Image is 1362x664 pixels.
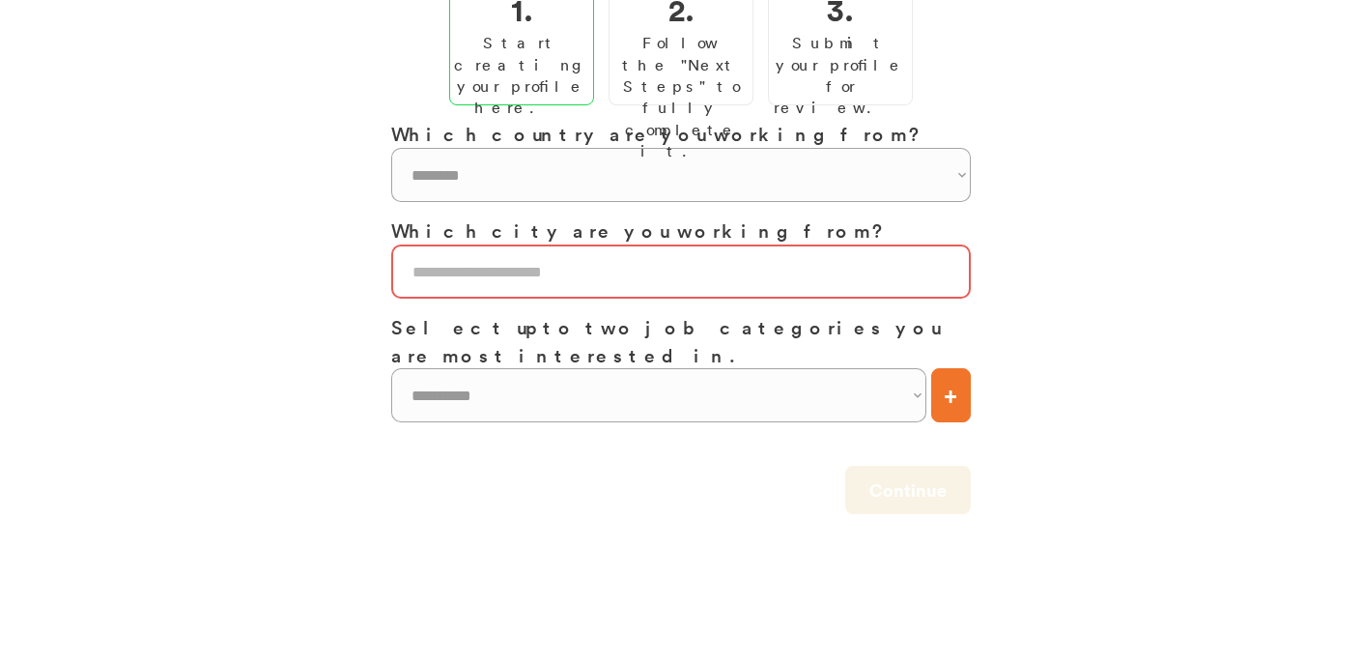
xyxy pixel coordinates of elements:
[931,368,971,422] button: +
[391,120,971,148] h3: Which country are you working from?
[845,466,971,514] button: Continue
[391,313,971,368] h3: Select up to two job categories you are most interested in.
[614,32,748,161] div: Follow the "Next Steps" to fully complete it.
[391,217,971,245] h3: Which city are you working from?
[774,32,907,119] div: Submit your profile for review.
[454,32,589,119] div: Start creating your profile here.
